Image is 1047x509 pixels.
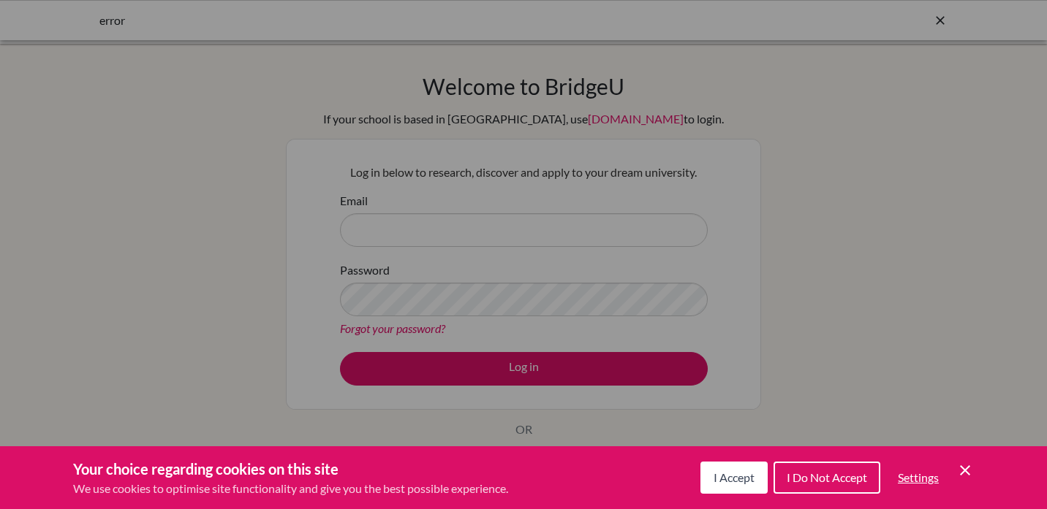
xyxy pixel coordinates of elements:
button: I Do Not Accept [774,462,880,494]
span: Settings [898,470,939,484]
h3: Your choice regarding cookies on this site [73,458,508,480]
p: We use cookies to optimise site functionality and give you the best possible experience. [73,480,508,497]
span: I Accept [714,470,755,484]
button: Settings [886,463,950,492]
button: Save and close [956,462,974,479]
span: I Do Not Accept [787,470,867,484]
button: I Accept [700,462,768,494]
